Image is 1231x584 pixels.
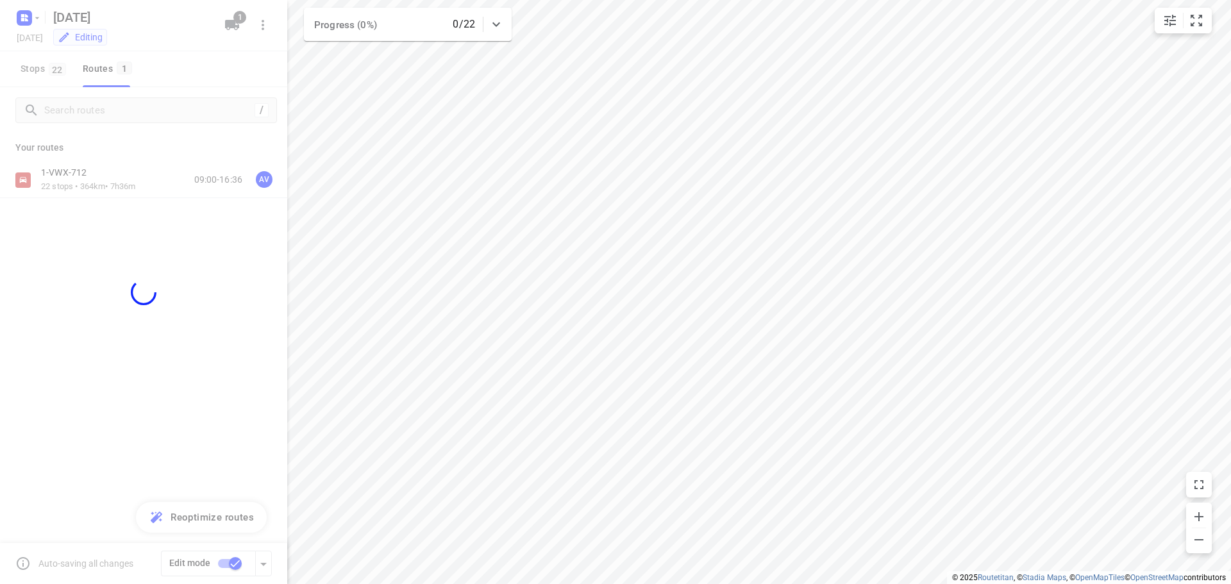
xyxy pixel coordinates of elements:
[1130,573,1184,582] a: OpenStreetMap
[314,19,377,31] span: Progress (0%)
[453,17,475,32] p: 0/22
[1023,573,1066,582] a: Stadia Maps
[978,573,1014,582] a: Routetitan
[1157,8,1183,33] button: Map settings
[1184,8,1209,33] button: Fit zoom
[304,8,512,41] div: Progress (0%)0/22
[1075,573,1125,582] a: OpenMapTiles
[1155,8,1212,33] div: small contained button group
[952,573,1226,582] li: © 2025 , © , © © contributors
